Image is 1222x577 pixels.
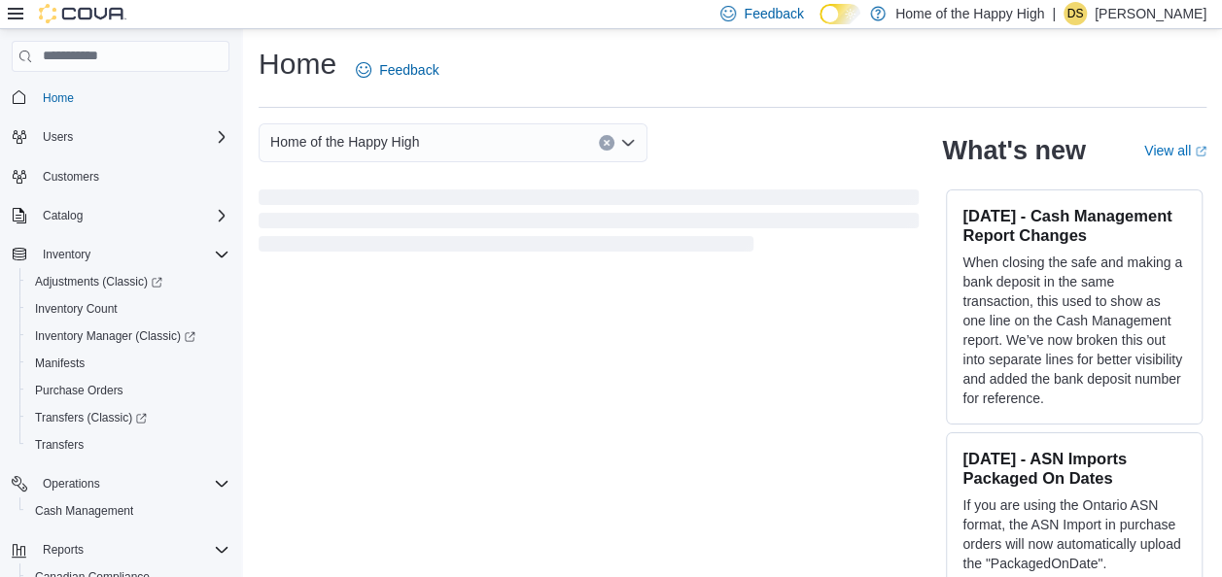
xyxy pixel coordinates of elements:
a: Purchase Orders [27,379,131,402]
h3: [DATE] - Cash Management Report Changes [962,206,1186,245]
button: Cash Management [19,497,237,525]
span: Users [35,125,229,149]
span: Operations [35,472,229,495]
button: Manifests [19,350,237,377]
h2: What's new [942,135,1085,166]
button: Inventory [35,243,98,266]
h3: [DATE] - ASN Imports Packaged On Dates [962,449,1186,488]
span: Cash Management [35,503,133,519]
span: Users [43,129,73,145]
span: Customers [35,164,229,188]
span: Reports [35,538,229,561]
span: Inventory Manager (Classic) [27,324,229,348]
a: Inventory Manager (Classic) [27,324,203,348]
span: Inventory Count [35,301,118,317]
div: Devanshu Sharma [1064,2,1087,25]
a: Inventory Manager (Classic) [19,322,237,350]
span: Customers [43,169,99,185]
p: [PERSON_NAME] [1095,2,1206,25]
a: Manifests [27,352,92,375]
span: Inventory [43,247,90,262]
span: Manifests [35,356,85,371]
a: Customers [35,165,107,188]
a: View allExternal link [1144,143,1206,158]
span: Purchase Orders [35,383,123,398]
a: Home [35,86,82,110]
a: Adjustments (Classic) [19,268,237,295]
a: Transfers [27,433,91,457]
a: Cash Management [27,499,141,523]
button: Customers [4,162,237,190]
button: Operations [4,470,237,497]
span: Adjustments (Classic) [27,270,229,293]
button: Open list of options [620,135,636,151]
span: Transfers [27,433,229,457]
a: Transfers (Classic) [27,406,155,429]
button: Clear input [599,135,614,151]
svg: External link [1195,146,1206,157]
span: Catalog [35,204,229,227]
button: Transfers [19,431,237,458]
p: Home of the Happy High [895,2,1044,25]
button: Catalog [4,202,237,229]
button: Reports [35,538,91,561]
p: | [1052,2,1056,25]
button: Users [4,123,237,151]
span: Feedback [379,60,438,80]
button: Inventory Count [19,295,237,322]
span: Feedback [744,4,803,23]
button: Inventory [4,241,237,268]
a: Feedback [348,51,446,89]
button: Reports [4,536,237,563]
a: Inventory Count [27,297,125,321]
span: Cash Management [27,499,229,523]
span: Inventory [35,243,229,266]
span: Home [35,85,229,110]
span: Catalog [43,208,83,223]
span: Transfers [35,437,84,453]
button: Catalog [35,204,90,227]
button: Users [35,125,81,149]
h1: Home [259,45,336,84]
span: Home of the Happy High [270,130,419,153]
span: Dark Mode [820,24,820,25]
span: Adjustments (Classic) [35,274,162,289]
span: Purchase Orders [27,379,229,402]
span: Manifests [27,352,229,375]
a: Adjustments (Classic) [27,270,170,293]
p: When closing the safe and making a bank deposit in the same transaction, this used to show as one... [962,253,1186,408]
button: Home [4,84,237,112]
span: Operations [43,476,100,492]
span: Transfers (Classic) [27,406,229,429]
button: Operations [35,472,108,495]
span: Home [43,90,74,106]
span: DS [1067,2,1084,25]
span: Inventory Count [27,297,229,321]
span: Transfers (Classic) [35,410,147,425]
span: Inventory Manager (Classic) [35,328,195,344]
span: Reports [43,542,84,558]
button: Purchase Orders [19,377,237,404]
a: Transfers (Classic) [19,404,237,431]
p: If you are using the Ontario ASN format, the ASN Import in purchase orders will now automatically... [962,495,1186,573]
img: Cova [39,4,126,23]
span: Loading [259,193,919,255]
input: Dark Mode [820,4,860,24]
